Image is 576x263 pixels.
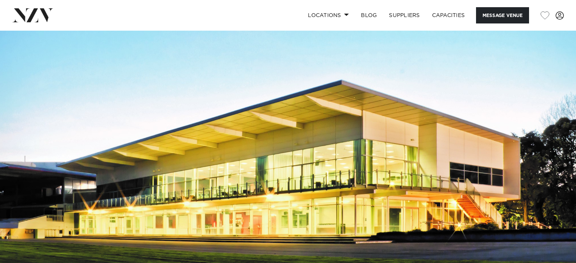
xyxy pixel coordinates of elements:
a: Capacities [426,7,471,23]
a: BLOG [355,7,383,23]
a: SUPPLIERS [383,7,426,23]
button: Message Venue [476,7,529,23]
img: nzv-logo.png [12,8,53,22]
a: Locations [302,7,355,23]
